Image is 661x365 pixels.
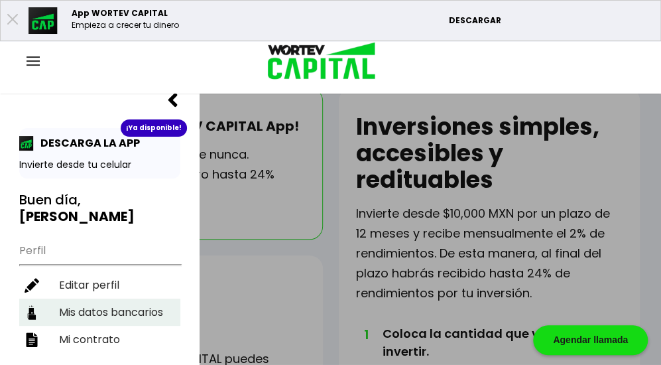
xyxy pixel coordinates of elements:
[19,207,135,226] b: [PERSON_NAME]
[19,271,180,299] a: Editar perfil
[72,7,179,19] p: App WORTEV CAPITAL
[72,19,179,31] p: Empieza a crecer tu dinero
[449,15,654,27] p: DESCARGAR
[19,299,180,326] a: Mis datos bancarios
[533,325,648,355] div: Agendar llamada
[25,332,39,347] img: contrato-icon.f2db500c.svg
[25,278,39,293] img: editar-icon.952d3147.svg
[19,236,180,353] ul: Perfil
[19,192,180,225] h3: Buen día,
[166,93,180,108] img: flecha-regreso
[25,305,39,320] img: datos-icon.10cf9172.svg
[19,136,34,151] img: app-icon
[19,158,180,172] p: Invierte desde tu celular
[29,7,58,34] img: appicon
[27,56,40,66] img: hamburguer-menu2
[19,326,180,353] a: Mi contrato
[121,119,187,137] div: ¡Ya disponible!
[34,135,140,151] p: DESCARGA LA APP
[254,40,381,84] img: logo_wortev_capital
